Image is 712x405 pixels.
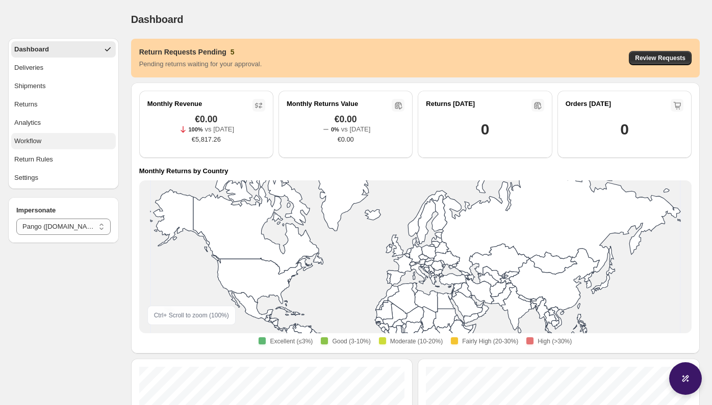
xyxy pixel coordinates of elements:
[481,119,489,140] h1: 0
[11,41,116,58] button: Dashboard
[139,166,228,176] h4: Monthly Returns by Country
[332,337,370,345] span: Good (3-10%)
[287,99,358,109] h2: Monthly Returns Value
[11,151,116,168] button: Return Rules
[139,59,262,69] p: Pending returns waiting for your approval.
[426,99,475,109] h2: Returns [DATE]
[566,99,611,109] h2: Orders [DATE]
[139,47,226,57] h3: Return Requests Pending
[14,118,41,128] span: Analytics
[635,54,685,62] span: Review Requests
[338,134,354,145] span: €0.00
[620,119,628,140] h1: 0
[14,99,38,110] span: Returns
[270,337,313,345] span: Excellent (≤3%)
[14,63,43,73] span: Deliveries
[147,99,202,109] h2: Monthly Revenue
[14,154,53,165] span: Return Rules
[538,337,572,345] span: High (>30%)
[147,306,236,325] div: Ctrl + Scroll to zoom ( 100 %)
[231,47,235,57] h3: 5
[335,114,357,124] span: €0.00
[192,134,221,145] span: €5,817.26
[188,126,202,132] span: 100%
[462,337,518,345] span: Fairly High (20-30%)
[11,78,116,94] button: Shipments
[14,81,45,91] span: Shipments
[16,205,111,215] h4: Impersonate
[14,44,49,55] span: Dashboard
[341,124,371,134] p: vs [DATE]
[11,96,116,113] button: Returns
[11,170,116,186] button: Settings
[11,115,116,131] button: Analytics
[331,126,339,132] span: 0%
[205,124,235,134] p: vs [DATE]
[195,114,217,124] span: €0.00
[390,337,443,345] span: Moderate (10-20%)
[11,60,116,76] button: Deliveries
[131,14,184,25] span: Dashboard
[629,51,692,65] button: Review Requests
[14,173,38,183] span: Settings
[11,133,116,149] button: Workflow
[14,136,41,146] span: Workflow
